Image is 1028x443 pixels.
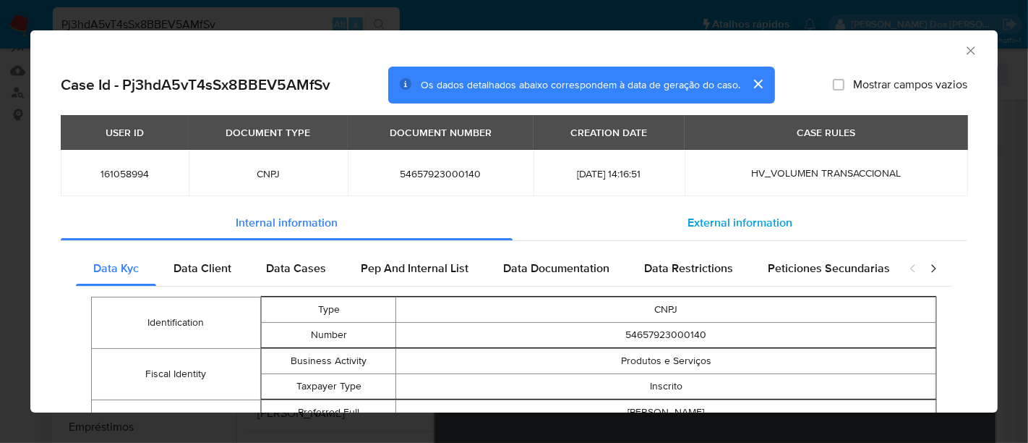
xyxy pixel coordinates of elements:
span: Mostrar campos vazios [853,77,967,92]
span: Peticiones Secundarias [768,260,890,277]
td: Fiscal Identity [92,348,261,400]
td: 54657923000140 [396,322,936,347]
td: Identification [92,297,261,348]
td: Preferred Full [261,400,396,425]
span: Data Client [174,260,231,277]
td: [PERSON_NAME] [396,400,936,425]
button: cerrar [740,67,775,101]
div: DOCUMENT NUMBER [381,120,500,145]
td: CNPJ [396,297,936,322]
td: Type [261,297,396,322]
span: Data Kyc [93,260,139,277]
span: External information [688,214,792,231]
div: closure-recommendation-modal [30,30,998,413]
span: Os dados detalhados abaixo correspondem à data de geração do caso. [421,77,740,92]
td: Business Activity [261,348,396,374]
button: Fechar a janela [964,43,977,56]
span: 54657923000140 [365,167,516,180]
span: [DATE] 14:16:51 [551,167,667,180]
span: Data Cases [266,260,326,277]
td: Taxpayer Type [261,374,396,399]
span: Internal information [236,214,338,231]
div: CREATION DATE [562,120,656,145]
span: Pep And Internal List [361,260,468,277]
span: 161058994 [78,167,171,180]
span: HV_VOLUMEN TRANSACCIONAL [752,166,901,180]
div: Detailed internal info [76,251,894,286]
div: CASE RULES [789,120,865,145]
span: Data Documentation [503,260,609,277]
td: Number [261,322,396,347]
div: DOCUMENT TYPE [217,120,319,145]
td: Produtos e Serviços [396,348,936,374]
input: Mostrar campos vazios [833,79,844,90]
div: Detailed info [61,206,967,240]
span: Data Restrictions [644,260,733,277]
span: CNPJ [206,167,330,180]
div: USER ID [97,120,153,145]
td: Inscrito [396,374,936,399]
h2: Case Id - Pj3hdA5vT4sSx8BBEV5AMfSv [61,75,330,94]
